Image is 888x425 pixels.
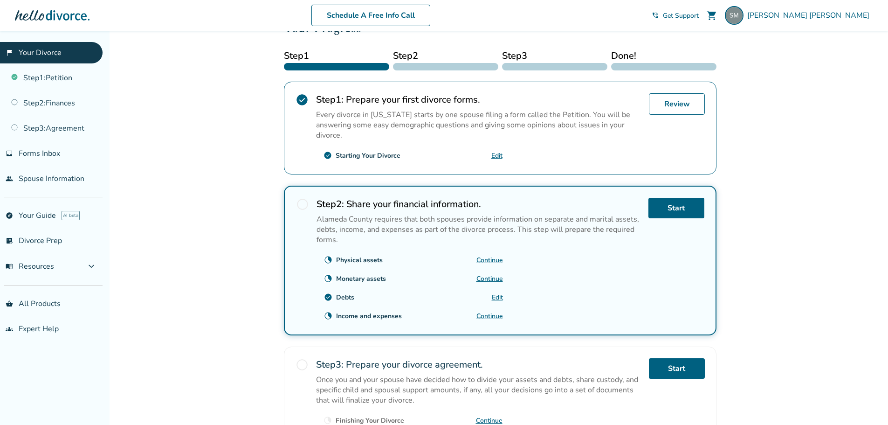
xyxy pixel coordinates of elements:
a: Schedule A Free Info Call [311,5,430,26]
a: Edit [492,293,503,302]
span: inbox [6,150,13,157]
span: Resources [6,261,54,272]
span: list_alt_check [6,237,13,244]
a: Continue [476,416,503,425]
a: Edit [491,151,503,160]
span: phone_in_talk [652,12,659,19]
div: Income and expenses [336,312,402,320]
p: Alameda County requires that both spouses provide information on separate and marital assets, deb... [317,214,641,245]
span: AI beta [62,211,80,220]
span: menu_book [6,263,13,270]
span: Step 2 [393,49,498,63]
iframe: Chat Widget [841,380,888,425]
a: Continue [476,256,503,265]
span: clock_loader_40 [324,274,332,283]
strong: Step 2 : [317,198,344,210]
span: Get Support [663,11,699,20]
span: shopping_basket [6,300,13,307]
a: Review [649,93,705,115]
span: check_circle [296,93,309,106]
strong: Step 3 : [316,358,344,371]
h2: Prepare your divorce agreement. [316,358,641,371]
div: Physical assets [336,256,383,265]
span: clock_loader_40 [324,256,332,264]
span: expand_more [86,261,97,272]
span: check_circle [324,151,332,160]
div: Starting Your Divorce [336,151,400,160]
span: check_circle [324,293,332,301]
span: radio_button_unchecked [296,358,309,371]
span: Step 1 [284,49,389,63]
span: Step 3 [502,49,607,63]
span: clock_loader_40 [324,312,332,320]
a: Start [648,198,704,218]
span: [PERSON_NAME] [PERSON_NAME] [747,10,873,21]
span: clock_loader_40 [324,416,332,425]
a: phone_in_talkGet Support [652,11,699,20]
span: people [6,175,13,182]
p: Every divorce in [US_STATE] starts by one spouse filing a form called the Petition. You will be a... [316,110,641,140]
h2: Share your financial information. [317,198,641,210]
p: Once you and your spouse have decided how to divide your assets and debts, share custody, and spe... [316,375,641,405]
span: explore [6,212,13,219]
h2: Prepare your first divorce forms. [316,93,641,106]
a: Start [649,358,705,379]
span: groups [6,325,13,333]
a: Continue [476,312,503,320]
span: Done! [611,49,716,63]
span: radio_button_unchecked [296,198,309,211]
div: Finishing Your Divorce [336,416,404,425]
img: stacy_morales@hotmail.com [725,6,743,25]
span: flag_2 [6,49,13,56]
div: Debts [336,293,354,302]
span: Forms Inbox [19,148,60,159]
span: shopping_cart [706,10,717,21]
strong: Step 1 : [316,93,344,106]
div: Monetary assets [336,274,386,283]
a: Continue [476,274,503,283]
